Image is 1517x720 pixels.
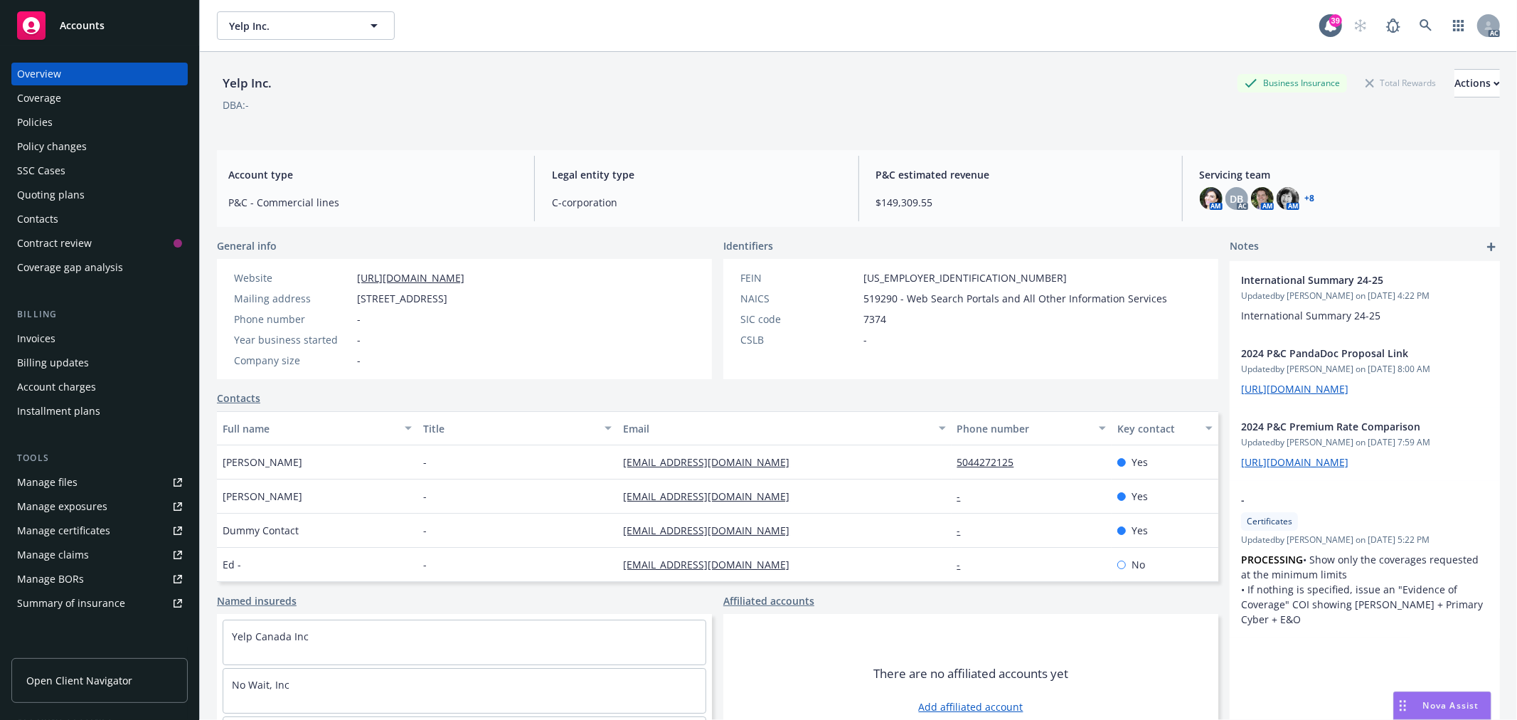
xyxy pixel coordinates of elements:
a: Summary of insurance [11,592,188,615]
a: [EMAIL_ADDRESS][DOMAIN_NAME] [623,455,801,469]
strong: PROCESSING [1241,553,1303,566]
span: Nova Assist [1423,699,1479,711]
div: Contract review [17,232,92,255]
span: 2024 P&C Premium Rate Comparison [1241,419,1452,434]
a: Policy changes [11,135,188,158]
button: Actions [1454,69,1500,97]
div: Quoting plans [17,184,85,206]
div: Manage BORs [17,568,84,591]
a: Search [1412,11,1440,40]
span: Updated by [PERSON_NAME] on [DATE] 4:22 PM [1241,290,1489,302]
div: Policies [17,111,53,134]
div: Key contact [1117,421,1197,436]
span: [PERSON_NAME] [223,489,302,504]
div: Mailing address [234,291,351,306]
div: Actions [1454,70,1500,97]
span: General info [217,238,277,253]
div: SIC code [740,312,858,327]
div: Billing updates [17,351,89,374]
button: Phone number [952,411,1112,445]
div: Website [234,270,351,285]
a: [URL][DOMAIN_NAME] [1241,382,1348,396]
span: - [357,332,361,347]
a: Manage exposures [11,495,188,518]
div: SSC Cases [17,159,65,182]
a: Manage certificates [11,519,188,542]
div: Tools [11,451,188,465]
a: [EMAIL_ADDRESS][DOMAIN_NAME] [623,489,801,503]
a: Named insureds [217,593,297,608]
a: Policies [11,111,188,134]
div: -CertificatesUpdatedby [PERSON_NAME] on [DATE] 5:22 PMPROCESSING• Show only the coverages request... [1230,481,1500,638]
a: Overview [11,63,188,85]
div: Title [423,421,597,436]
div: Manage claims [17,544,89,566]
a: Manage files [11,471,188,494]
div: Analytics hub [11,643,188,657]
div: Manage certificates [17,519,110,542]
span: 7374 [863,312,886,327]
span: Updated by [PERSON_NAME] on [DATE] 5:22 PM [1241,534,1489,546]
div: Coverage [17,87,61,110]
div: Billing [11,307,188,322]
a: Coverage gap analysis [11,256,188,279]
span: Updated by [PERSON_NAME] on [DATE] 7:59 AM [1241,436,1489,449]
a: Coverage [11,87,188,110]
div: Yelp Inc. [217,74,277,92]
button: Nova Assist [1393,692,1491,720]
a: Contacts [217,391,260,406]
div: CSLB [740,332,858,347]
span: Legal entity type [552,167,841,182]
a: Billing updates [11,351,188,374]
span: Updated by [PERSON_NAME] on [DATE] 8:00 AM [1241,363,1489,376]
div: Invoices [17,327,55,350]
span: 519290 - Web Search Portals and All Other Information Services [863,291,1167,306]
div: Email [623,421,930,436]
a: Manage BORs [11,568,188,591]
a: Quoting plans [11,184,188,206]
a: - [957,489,972,503]
a: +8 [1305,194,1315,203]
span: - [423,557,427,572]
div: Overview [17,63,61,85]
div: Manage files [17,471,78,494]
a: SSC Cases [11,159,188,182]
a: Contacts [11,208,188,231]
div: Account charges [17,376,96,398]
img: photo [1277,187,1299,210]
button: Email [617,411,951,445]
span: P&C estimated revenue [876,167,1165,182]
span: Yelp Inc. [229,18,352,33]
a: Switch app [1444,11,1473,40]
span: P&C - Commercial lines [228,195,517,210]
div: Full name [223,421,396,436]
div: Coverage gap analysis [17,256,123,279]
span: 2024 P&C PandaDoc Proposal Link [1241,346,1452,361]
a: No Wait, Inc [232,678,289,692]
button: Title [417,411,618,445]
div: Phone number [234,312,351,327]
span: Notes [1230,238,1259,255]
span: Identifiers [723,238,773,253]
span: [US_EMPLOYER_IDENTIFICATION_NUMBER] [863,270,1067,285]
a: Contract review [11,232,188,255]
span: Yes [1132,489,1148,504]
div: Phone number [957,421,1090,436]
div: Company size [234,353,351,368]
div: Manage exposures [17,495,107,518]
span: Ed - [223,557,241,572]
span: - [1241,492,1452,507]
span: - [863,332,867,347]
span: International Summary 24-25 [1241,309,1380,322]
div: FEIN [740,270,858,285]
div: Business Insurance [1237,74,1347,92]
span: Account type [228,167,517,182]
div: Summary of insurance [17,592,125,615]
span: - [357,353,361,368]
span: No [1132,557,1145,572]
div: International Summary 24-25Updatedby [PERSON_NAME] on [DATE] 4:22 PMInternational Summary 24-25 [1230,261,1500,334]
span: Accounts [60,20,105,31]
span: $149,309.55 [876,195,1165,210]
a: [EMAIL_ADDRESS][DOMAIN_NAME] [623,558,801,571]
div: Installment plans [17,400,100,423]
